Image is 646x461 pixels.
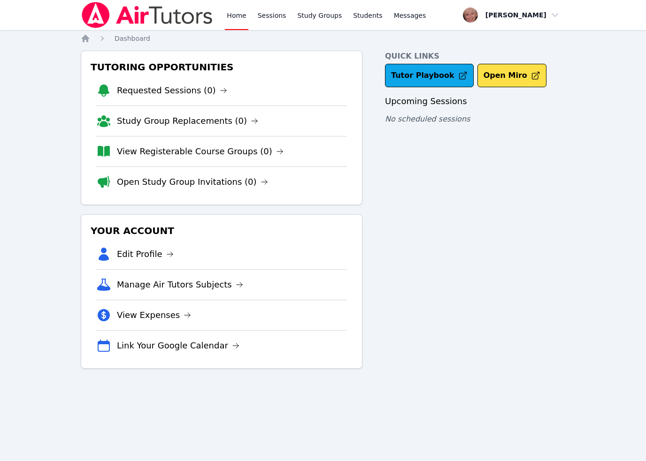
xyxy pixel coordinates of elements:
a: View Registerable Course Groups (0) [117,145,284,158]
a: Study Group Replacements (0) [117,114,258,128]
a: Open Study Group Invitations (0) [117,175,268,189]
h3: Your Account [89,222,354,239]
a: Link Your Google Calendar [117,339,239,352]
a: Requested Sessions (0) [117,84,227,97]
a: Tutor Playbook [385,64,474,87]
img: Air Tutors [81,2,214,28]
a: Dashboard [115,34,150,43]
nav: Breadcrumb [81,34,565,43]
h3: Tutoring Opportunities [89,59,354,76]
span: Dashboard [115,35,150,42]
a: View Expenses [117,309,191,322]
h3: Upcoming Sessions [385,95,565,108]
button: Open Miro [477,64,546,87]
span: No scheduled sessions [385,114,470,123]
a: Edit Profile [117,248,174,261]
h4: Quick Links [385,51,565,62]
a: Manage Air Tutors Subjects [117,278,243,291]
span: Messages [394,11,426,20]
